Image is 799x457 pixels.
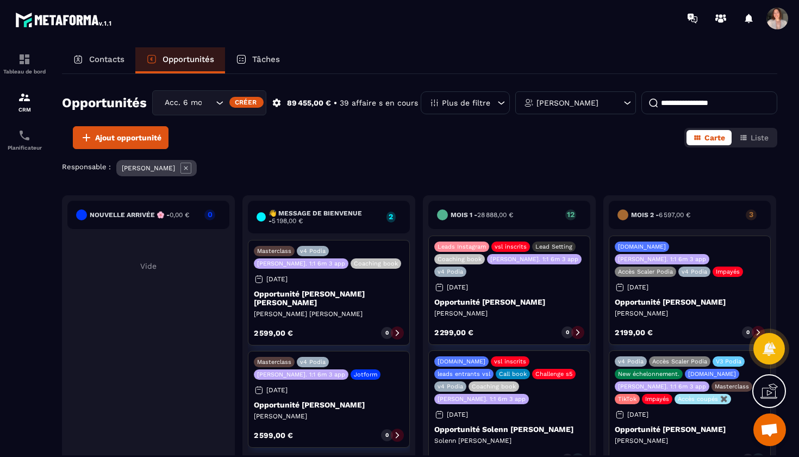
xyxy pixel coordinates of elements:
[615,329,653,336] p: 2 199,00 €
[122,164,175,172] p: [PERSON_NAME]
[438,243,486,250] p: Leads Instagram
[751,133,769,142] span: Liste
[257,260,345,267] p: [PERSON_NAME]. 1:1 6m 3 app
[477,211,513,219] span: 28 888,00 €
[495,243,527,250] p: vsl inscrits
[472,383,516,390] p: Coaching book
[300,359,326,366] p: v4 Podia
[257,248,291,255] p: Masterclass
[354,260,398,267] p: Coaching book
[615,436,765,445] p: [PERSON_NAME]
[170,211,189,219] span: 0,00 €
[135,47,225,73] a: Opportunités
[257,359,291,366] p: Masterclass
[618,370,679,378] p: New échelonnement.
[385,431,389,439] p: 0
[3,145,46,151] p: Planificateur
[385,329,389,337] p: 0
[386,213,396,220] p: 2
[18,129,31,142] img: scheduler
[254,329,293,337] p: 2 599,00 €
[162,97,202,109] span: Acc. 6 mois - 3 appels
[615,425,765,434] p: Opportunité [PERSON_NAME]
[229,97,264,108] div: Créer
[163,54,214,64] p: Opportunités
[334,98,337,108] p: •
[434,298,584,306] p: Opportunité [PERSON_NAME]
[62,92,147,114] h2: Opportunités
[204,211,215,218] p: 0
[272,217,303,225] span: 5 198,00 €
[615,309,765,318] p: [PERSON_NAME]
[62,163,111,171] p: Responsable :
[254,400,404,409] p: Opportunité [PERSON_NAME]
[3,83,46,121] a: formationformationCRM
[73,126,168,149] button: Ajout opportunité
[3,45,46,83] a: formationformationTableau de bord
[434,436,584,445] p: Solenn [PERSON_NAME]
[618,268,673,275] p: Accès Scaler Podia
[287,98,331,108] p: 89 455,00 €
[266,386,288,394] p: [DATE]
[434,425,584,434] p: Opportunité Solenn [PERSON_NAME]
[565,211,576,218] p: 12
[90,211,189,219] h6: Nouvelle arrivée 🌸 -
[618,383,706,390] p: [PERSON_NAME]. 1:1 6m 3 app
[618,396,636,403] p: TikTok
[659,211,690,219] span: 6 597,00 €
[733,130,775,145] button: Liste
[447,411,468,418] p: [DATE]
[252,54,280,64] p: Tâches
[434,309,584,318] p: [PERSON_NAME]
[18,53,31,66] img: formation
[536,99,598,107] p: [PERSON_NAME]
[254,412,404,421] p: [PERSON_NAME]
[438,383,463,390] p: v4 Podia
[618,358,644,365] p: v4 Podia
[3,107,46,113] p: CRM
[716,268,740,275] p: Impayés
[89,54,124,64] p: Contacts
[631,211,690,219] h6: Mois 2 -
[340,98,418,108] p: 39 affaire s en cours
[753,413,786,446] a: Ouvrir le chat
[682,268,707,275] p: v4 Podia
[254,310,404,318] p: [PERSON_NAME] [PERSON_NAME]
[746,211,757,218] p: 3
[451,211,513,219] h6: Mois 1 -
[490,256,578,263] p: [PERSON_NAME]. 1:1 6m 3 app
[618,256,706,263] p: [PERSON_NAME]. 1:1 6m 3 app
[300,248,326,255] p: v4 Podia
[438,396,526,403] p: [PERSON_NAME]. 1:1 6m 3 app
[254,431,293,439] p: 2 599,00 €
[499,370,527,378] p: Call book
[686,130,732,145] button: Carte
[618,243,666,250] p: [DOMAIN_NAME]
[442,99,490,107] p: Plus de filtre
[202,97,213,109] input: Search for option
[678,396,728,403] p: Accès coupés ✖️
[688,370,736,378] p: [DOMAIN_NAME]
[746,329,750,336] p: 0
[254,289,404,307] p: Opportunité [PERSON_NAME] [PERSON_NAME]
[438,256,482,263] p: Coaching book
[438,370,490,378] p: leads entrants vsl
[704,133,725,142] span: Carte
[645,396,669,403] p: Impayés
[266,275,288,283] p: [DATE]
[535,370,572,378] p: Challenge s5
[652,358,707,365] p: Accès Scaler Podia
[615,298,765,306] p: Opportunité [PERSON_NAME]
[447,283,468,291] p: [DATE]
[225,47,291,73] a: Tâches
[269,209,380,225] h6: 👋 Message de Bienvenue -
[18,91,31,104] img: formation
[627,411,648,418] p: [DATE]
[715,383,749,390] p: Masterclass
[535,243,572,250] p: Lead Setting
[627,283,648,291] p: [DATE]
[434,329,473,336] p: 2 299,00 €
[3,121,46,159] a: schedulerschedulerPlanificateur
[257,371,345,378] p: [PERSON_NAME]. 1:1 6m 3 app
[566,329,569,336] p: 0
